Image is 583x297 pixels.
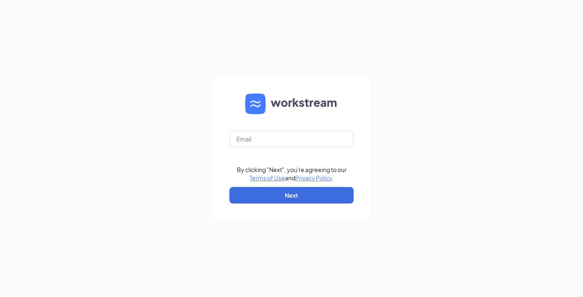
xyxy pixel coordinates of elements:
[229,187,354,204] button: Next
[245,93,338,114] img: WS logo and Workstream text
[295,174,332,182] a: Privacy Policy
[229,131,354,147] input: Email
[250,174,285,182] a: Terms of Use
[237,165,347,182] div: By clicking "Next", you're agreeing to our and .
